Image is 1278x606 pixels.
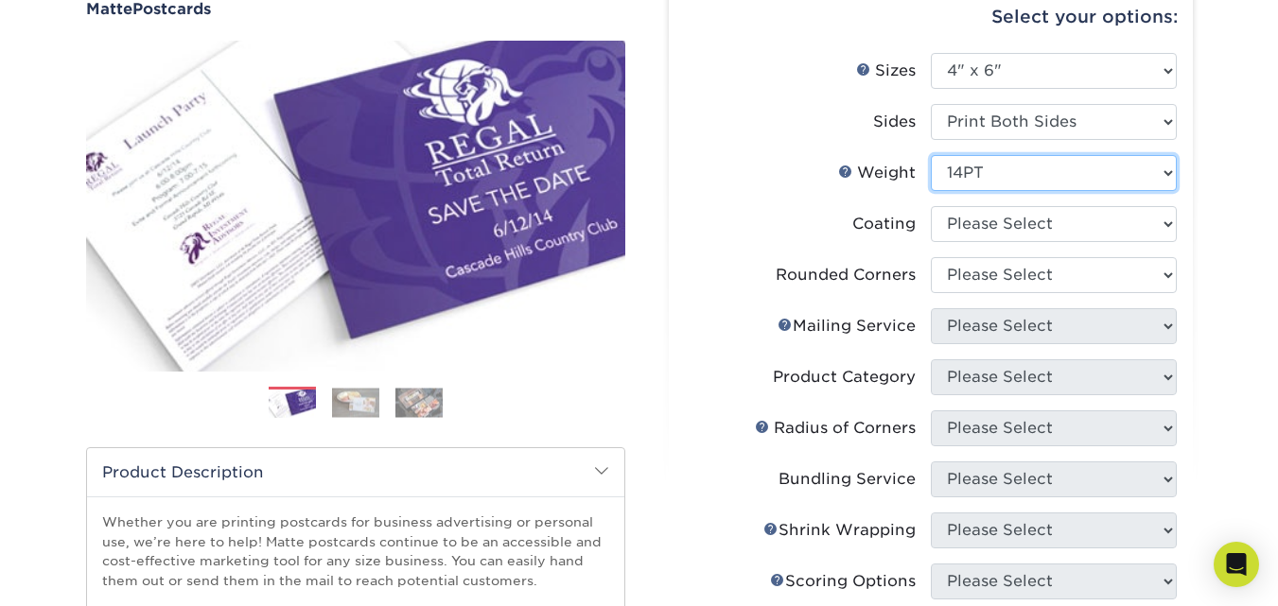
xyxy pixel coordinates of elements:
[269,388,316,421] img: Postcards 01
[873,111,916,133] div: Sides
[838,162,916,184] div: Weight
[755,417,916,440] div: Radius of Corners
[86,20,625,392] img: Matte 01
[770,570,916,593] div: Scoring Options
[778,315,916,338] div: Mailing Service
[1214,542,1259,587] div: Open Intercom Messenger
[332,388,379,417] img: Postcards 02
[779,468,916,491] div: Bundling Service
[773,366,916,389] div: Product Category
[763,519,916,542] div: Shrink Wrapping
[856,60,916,82] div: Sizes
[395,388,443,417] img: Postcards 03
[87,448,624,496] h2: Product Description
[776,264,916,286] div: Rounded Corners
[852,213,916,235] div: Coating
